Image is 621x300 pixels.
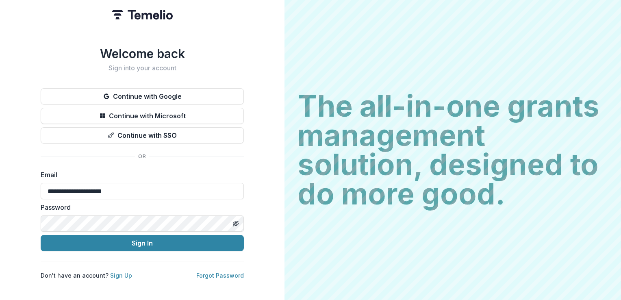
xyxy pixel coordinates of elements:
button: Continue with Google [41,88,244,104]
button: Continue with SSO [41,127,244,143]
label: Email [41,170,239,180]
a: Sign Up [110,272,132,279]
img: Temelio [112,10,173,20]
button: Sign In [41,235,244,251]
h2: Sign into your account [41,64,244,72]
button: Continue with Microsoft [41,108,244,124]
button: Toggle password visibility [229,217,242,230]
p: Don't have an account? [41,271,132,280]
a: Forgot Password [196,272,244,279]
label: Password [41,202,239,212]
h1: Welcome back [41,46,244,61]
